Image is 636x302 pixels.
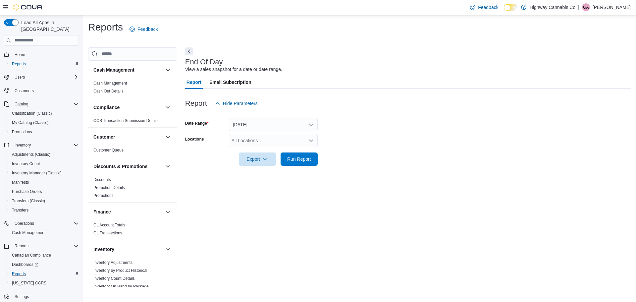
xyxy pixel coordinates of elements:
span: Email Subscription [209,76,251,89]
span: Export [243,152,272,166]
div: View a sales snapshot for a date or date range. [185,66,282,73]
span: Manifests [12,180,29,185]
button: Operations [1,219,81,228]
div: Finance [88,221,177,240]
a: Cash Management [9,229,48,237]
button: Inventory [1,141,81,150]
span: Dashboards [9,261,79,269]
span: Dashboards [12,262,38,267]
a: GL Transactions [93,231,122,235]
img: Cova [13,4,43,11]
a: Manifests [9,178,31,186]
span: Load All Apps in [GEOGRAPHIC_DATA] [19,19,79,32]
span: Promotions [93,193,114,198]
a: Feedback [467,1,501,14]
div: Customer [88,146,177,157]
button: Customer [164,133,172,141]
span: GL Transactions [93,230,122,236]
a: Inventory Adjustments [93,260,132,265]
span: Classification (Classic) [12,111,52,116]
h3: End Of Day [185,58,223,66]
h3: Discounts & Promotions [93,163,147,170]
a: Home [12,51,28,59]
button: Settings [1,292,81,301]
a: Reports [9,270,28,278]
span: Classification (Classic) [9,109,79,117]
button: Discounts & Promotions [93,163,163,170]
span: Customer Queue [93,148,124,153]
h3: Customer [93,134,115,140]
a: Cash Management [93,81,127,86]
h3: Report [185,99,207,107]
button: Canadian Compliance [7,251,81,260]
button: Manifests [7,178,81,187]
button: Export [239,152,276,166]
a: Discounts [93,177,111,182]
span: GA [583,3,589,11]
span: Inventory Count Details [93,276,135,281]
span: Reports [9,270,79,278]
a: Customer Queue [93,148,124,152]
span: Inventory [12,141,79,149]
button: Cash Management [7,228,81,237]
a: Adjustments (Classic) [9,151,53,158]
span: Users [12,73,79,81]
span: Feedback [478,4,498,11]
a: Customers [12,87,36,95]
a: Promotion Details [93,185,125,190]
span: Settings [12,292,79,301]
a: Cash Out Details [93,89,124,93]
button: Home [1,50,81,59]
button: Customers [1,86,81,95]
button: Reports [12,242,31,250]
button: Run Report [281,152,318,166]
button: Users [12,73,27,81]
span: Canadian Compliance [12,253,51,258]
h3: Compliance [93,104,120,111]
span: Reports [12,242,79,250]
a: Dashboards [9,261,41,269]
button: Inventory [164,245,172,253]
button: Customer [93,134,163,140]
a: Purchase Orders [9,188,45,196]
a: OCS Transaction Submission Details [93,118,159,123]
a: Dashboards [7,260,81,269]
h3: Finance [93,209,111,215]
span: Purchase Orders [9,188,79,196]
h1: Reports [88,21,123,34]
span: Cash Out Details [93,89,124,94]
button: Cash Management [93,67,163,73]
span: Transfers (Classic) [9,197,79,205]
span: Catalog [15,101,28,107]
span: Cash Management [93,81,127,86]
button: My Catalog (Classic) [7,118,81,127]
button: Catalog [1,99,81,109]
button: Inventory [93,246,163,253]
a: Reports [9,60,28,68]
span: Transfers [9,206,79,214]
button: Reports [1,241,81,251]
span: Operations [15,221,34,226]
label: Locations [185,137,204,142]
p: Highway Cannabis Co [530,3,576,11]
span: Purchase Orders [12,189,42,194]
span: Inventory Count [12,161,40,166]
input: Dark Mode [504,4,518,11]
span: My Catalog (Classic) [12,120,49,125]
span: Manifests [9,178,79,186]
span: Transfers [12,208,28,213]
button: Compliance [93,104,163,111]
a: [US_STATE] CCRS [9,279,49,287]
span: GL Account Totals [93,222,125,228]
span: Cash Management [9,229,79,237]
a: My Catalog (Classic) [9,119,51,127]
a: Feedback [127,23,160,36]
button: Promotions [7,127,81,137]
button: Cash Management [164,66,172,74]
span: Reports [9,60,79,68]
p: [PERSON_NAME] [593,3,631,11]
span: Catalog [12,100,79,108]
a: Inventory Manager (Classic) [9,169,64,177]
span: Inventory [15,143,31,148]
